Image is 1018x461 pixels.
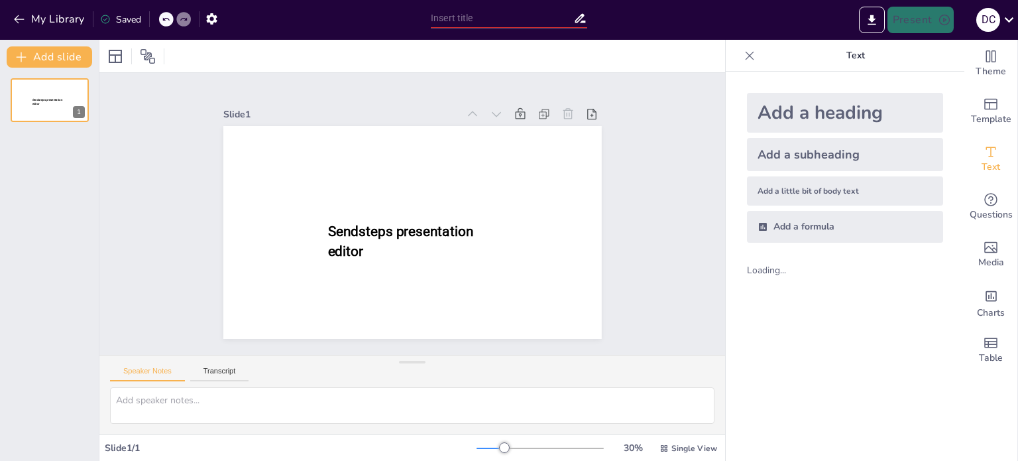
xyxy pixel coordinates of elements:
div: Slide 1 [223,108,459,121]
div: Add a table [964,326,1017,374]
div: Change the overall theme [964,40,1017,88]
div: D C [976,8,1000,32]
button: D C [976,7,1000,33]
p: Text [760,40,951,72]
div: Add a subheading [747,138,943,171]
span: Sendsteps presentation editor [32,98,62,105]
span: Text [982,160,1000,174]
span: Single View [671,443,717,454]
div: Add text boxes [964,135,1017,183]
div: Saved [100,13,141,26]
div: Add ready made slides [964,88,1017,135]
div: Add a heading [747,93,943,133]
div: Add a little bit of body text [747,176,943,206]
span: Position [140,48,156,64]
div: Add a formula [747,211,943,243]
div: 1 [73,106,85,118]
div: Loading... [747,264,809,277]
div: 1 [11,78,89,122]
div: Add images, graphics, shapes or video [964,231,1017,279]
div: Get real-time input from your audience [964,183,1017,231]
div: Layout [105,46,126,67]
span: Questions [970,208,1013,222]
span: Sendsteps presentation editor [327,224,473,259]
div: 30 % [617,442,649,454]
div: Slide 1 / 1 [105,442,477,454]
span: Theme [976,64,1006,79]
button: Transcript [190,367,249,381]
span: Table [979,351,1003,365]
button: My Library [10,9,90,30]
span: Media [978,255,1004,270]
input: Insert title [431,9,573,28]
button: Speaker Notes [110,367,185,381]
span: Template [971,112,1011,127]
button: Add slide [7,46,92,68]
button: Present [887,7,954,33]
button: Export to PowerPoint [859,7,885,33]
span: Charts [977,306,1005,320]
div: Add charts and graphs [964,279,1017,326]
